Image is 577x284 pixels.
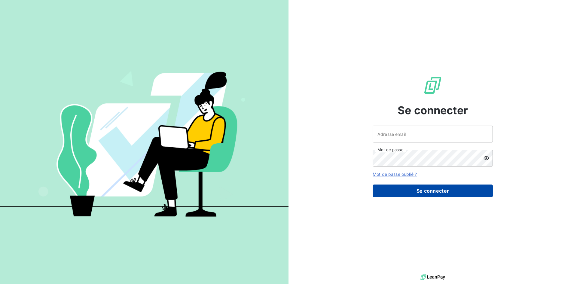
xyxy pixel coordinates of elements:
[423,76,442,95] img: Logo LeanPay
[373,126,493,142] input: placeholder
[398,102,468,118] span: Se connecter
[373,185,493,197] button: Se connecter
[373,172,417,177] a: Mot de passe oublié ?
[420,273,445,282] img: logo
